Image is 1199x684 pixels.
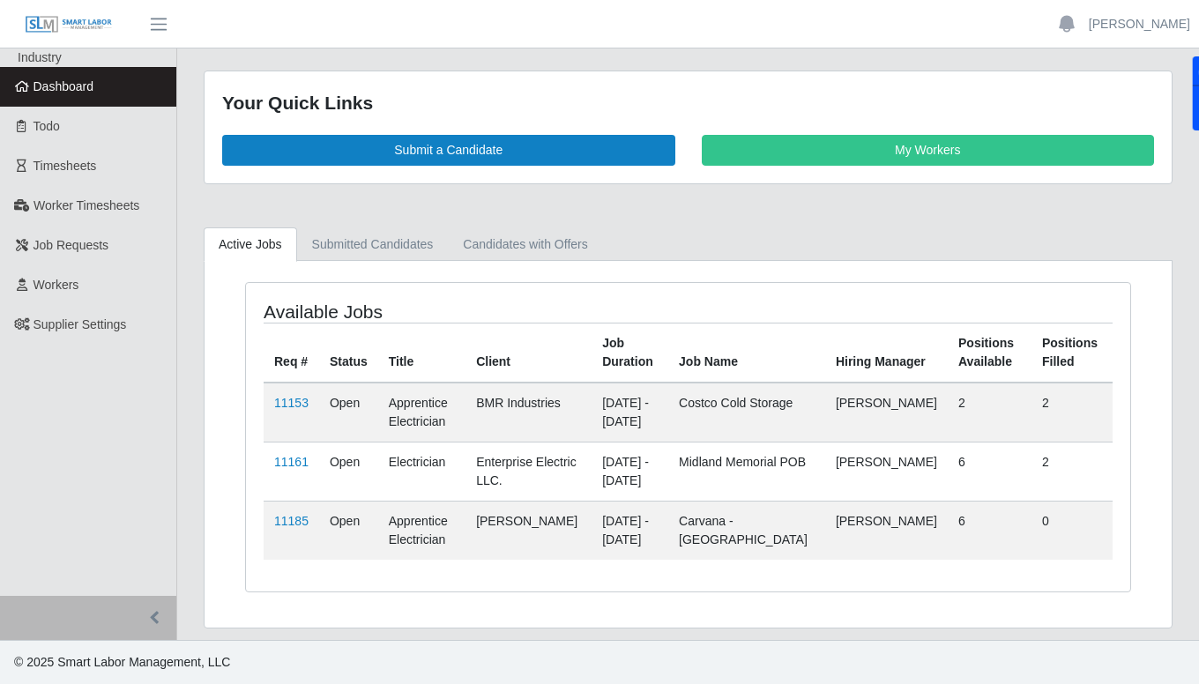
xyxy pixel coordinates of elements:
[825,323,948,383] th: Hiring Manager
[319,383,378,442] td: Open
[668,323,825,383] th: Job Name
[948,323,1031,383] th: Positions Available
[222,135,675,166] a: Submit a Candidate
[264,323,319,383] th: Req #
[34,278,79,292] span: Workers
[1031,383,1113,442] td: 2
[668,383,825,442] td: Costco Cold Storage
[319,501,378,560] td: Open
[378,323,465,383] th: Title
[204,227,297,262] a: Active Jobs
[668,501,825,560] td: Carvana - [GEOGRAPHIC_DATA]
[825,442,948,501] td: [PERSON_NAME]
[448,227,602,262] a: Candidates with Offers
[34,79,94,93] span: Dashboard
[1089,15,1190,33] a: [PERSON_NAME]
[18,50,62,64] span: Industry
[34,159,97,173] span: Timesheets
[948,501,1031,560] td: 6
[274,514,309,528] a: 11185
[465,323,592,383] th: Client
[465,442,592,501] td: Enterprise Electric LLC.
[319,323,378,383] th: Status
[668,442,825,501] td: Midland Memorial POB
[264,301,602,323] h4: Available Jobs
[222,89,1154,117] div: Your Quick Links
[378,383,465,442] td: Apprentice Electrician
[825,501,948,560] td: [PERSON_NAME]
[465,501,592,560] td: [PERSON_NAME]
[14,655,230,669] span: © 2025 Smart Labor Management, LLC
[274,455,309,469] a: 11161
[34,119,60,133] span: Todo
[702,135,1155,166] a: My Workers
[34,317,127,331] span: Supplier Settings
[25,15,113,34] img: SLM Logo
[34,198,139,212] span: Worker Timesheets
[592,442,668,501] td: [DATE] - [DATE]
[592,501,668,560] td: [DATE] - [DATE]
[378,501,465,560] td: Apprentice Electrician
[274,396,309,410] a: 11153
[1031,501,1113,560] td: 0
[378,442,465,501] td: Electrician
[465,383,592,442] td: BMR Industries
[592,383,668,442] td: [DATE] - [DATE]
[825,383,948,442] td: [PERSON_NAME]
[297,227,449,262] a: Submitted Candidates
[948,442,1031,501] td: 6
[34,238,109,252] span: Job Requests
[319,442,378,501] td: Open
[1031,442,1113,501] td: 2
[1031,323,1113,383] th: Positions Filled
[592,323,668,383] th: Job Duration
[948,383,1031,442] td: 2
